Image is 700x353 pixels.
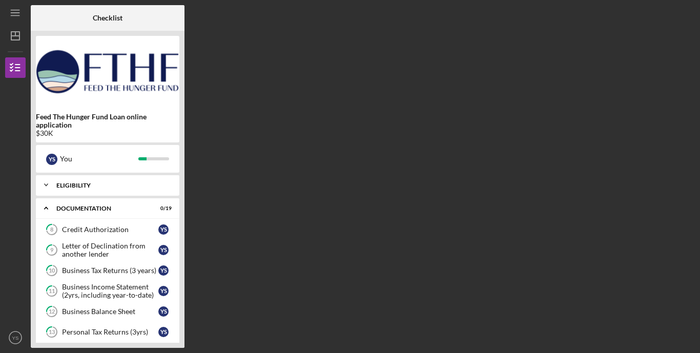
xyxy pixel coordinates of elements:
[56,182,167,189] div: Eligibility
[62,266,158,275] div: Business Tax Returns (3 years)
[62,328,158,336] div: Personal Tax Returns (3yrs)
[36,113,179,129] b: Feed The Hunger Fund Loan online application
[41,260,174,281] a: 10Business Tax Returns (3 years)YS
[41,219,174,240] a: 8Credit AuthorizationYS
[41,322,174,342] a: 13Personal Tax Returns (3yrs)YS
[41,240,174,260] a: 9Letter of Declination from another lenderYS
[62,307,158,316] div: Business Balance Sheet
[60,150,138,168] div: You
[50,226,53,233] tspan: 8
[50,247,54,254] tspan: 9
[93,14,122,22] b: Checklist
[62,225,158,234] div: Credit Authorization
[158,265,169,276] div: Y S
[62,283,158,299] div: Business Income Statement (2yrs, including year-to-date)
[56,205,146,212] div: Documentation
[36,41,179,102] img: Product logo
[49,308,55,315] tspan: 12
[153,205,172,212] div: 0 / 19
[158,327,169,337] div: Y S
[49,288,55,295] tspan: 11
[49,267,55,274] tspan: 10
[41,301,174,322] a: 12Business Balance SheetYS
[49,329,55,336] tspan: 13
[158,245,169,255] div: Y S
[12,335,19,341] text: YS
[41,281,174,301] a: 11Business Income Statement (2yrs, including year-to-date)YS
[62,242,158,258] div: Letter of Declination from another lender
[158,306,169,317] div: Y S
[5,327,26,348] button: YS
[46,154,57,165] div: Y S
[158,224,169,235] div: Y S
[158,286,169,296] div: Y S
[36,129,179,137] div: $30K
